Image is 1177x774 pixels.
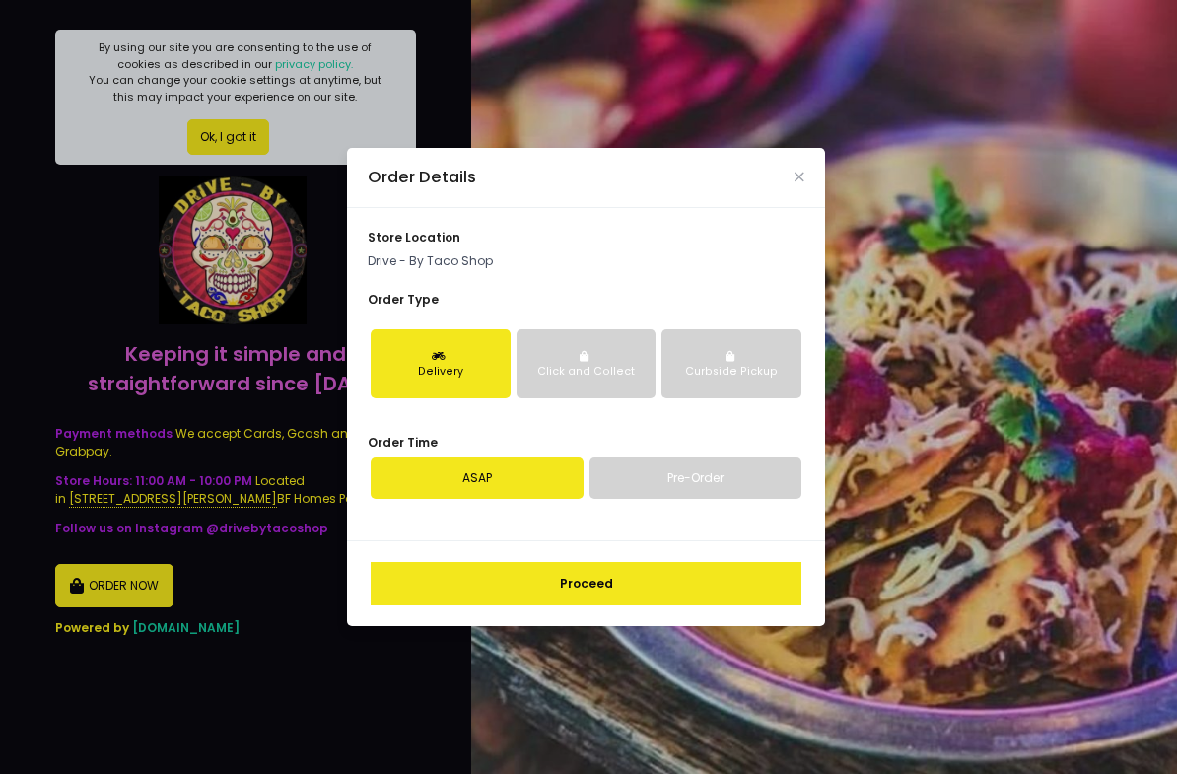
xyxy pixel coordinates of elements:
button: Click and Collect [517,329,657,398]
button: Close [795,173,804,182]
span: Order Type [368,291,439,308]
span: store location [368,229,460,246]
p: Drive - By Taco Shop [368,252,804,270]
div: Curbside Pickup [674,364,789,380]
div: Order Details [368,166,476,190]
button: Delivery [371,329,511,398]
a: ASAP [371,457,584,499]
button: Curbside Pickup [661,329,801,398]
div: Click and Collect [529,364,644,380]
span: Order Time [368,434,438,451]
a: Pre-Order [589,457,802,499]
div: Delivery [383,364,498,380]
button: Proceed [371,562,801,605]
